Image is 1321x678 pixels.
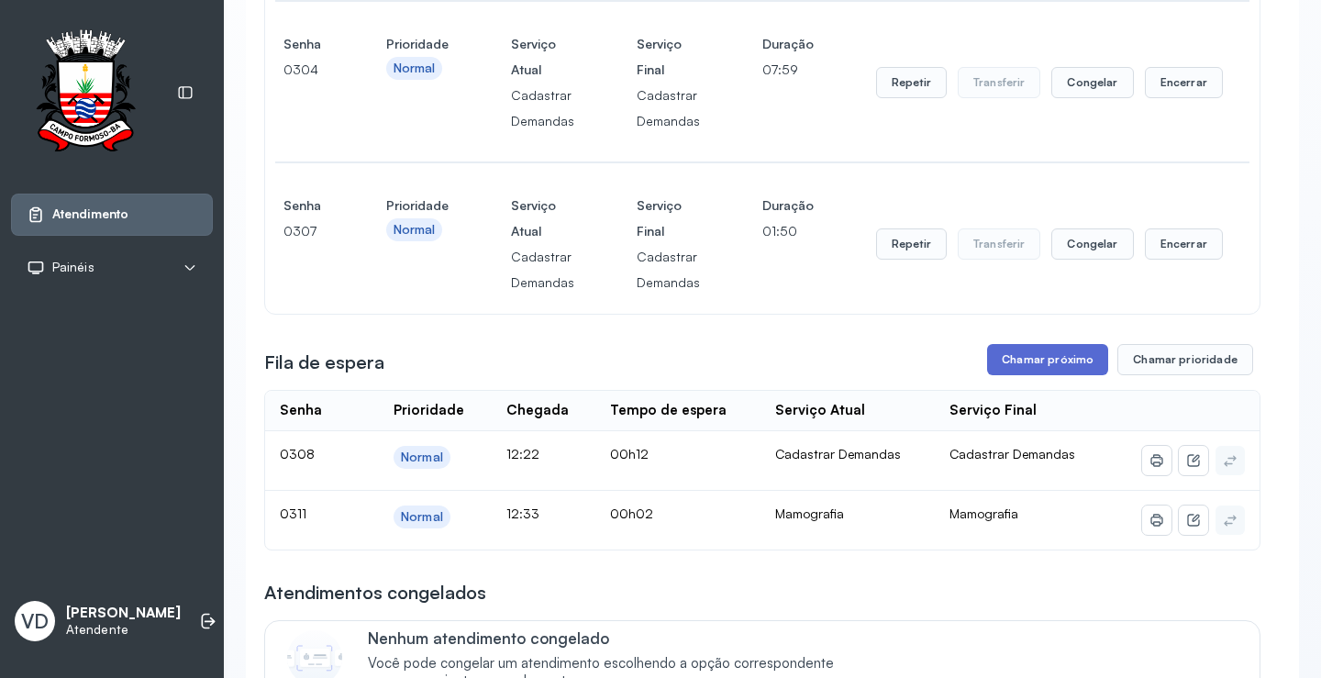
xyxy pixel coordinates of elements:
div: Senha [280,402,322,419]
h4: Senha [283,31,324,57]
h4: Senha [283,193,324,218]
img: Logotipo do estabelecimento [19,29,151,157]
p: 0307 [283,218,324,244]
p: 01:50 [762,218,814,244]
p: Cadastrar Demandas [511,83,574,134]
div: Chegada [506,402,569,419]
h4: Serviço Atual [511,31,574,83]
button: Congelar [1051,67,1133,98]
button: Encerrar [1145,228,1223,260]
span: Painéis [52,260,94,275]
div: Normal [394,222,436,238]
span: 12:33 [506,506,539,521]
span: Mamografia [949,506,1018,521]
p: Cadastrar Demandas [637,244,700,295]
p: 0304 [283,57,324,83]
p: Nenhum atendimento congelado [368,628,853,648]
h4: Serviço Final [637,31,700,83]
h4: Prioridade [386,193,449,218]
div: Tempo de espera [610,402,727,419]
span: 00h02 [610,506,653,521]
a: Atendimento [27,206,197,224]
p: [PERSON_NAME] [66,605,181,622]
h4: Duração [762,193,814,218]
div: Prioridade [394,402,464,419]
div: Serviço Final [949,402,1037,419]
p: Cadastrar Demandas [511,244,574,295]
h4: Serviço Final [637,193,700,244]
span: 0308 [280,446,315,461]
button: Encerrar [1145,67,1223,98]
span: Atendimento [52,206,128,222]
button: Transferir [958,67,1041,98]
button: Congelar [1051,228,1133,260]
h3: Fila de espera [264,350,384,375]
button: Repetir [876,228,947,260]
p: Atendente [66,622,181,638]
div: Serviço Atual [775,402,865,419]
div: Normal [401,450,443,465]
h4: Prioridade [386,31,449,57]
span: 00h12 [610,446,649,461]
h4: Serviço Atual [511,193,574,244]
button: Chamar prioridade [1117,344,1253,375]
p: Cadastrar Demandas [637,83,700,134]
div: Cadastrar Demandas [775,446,921,462]
h4: Duração [762,31,814,57]
span: 0311 [280,506,306,521]
span: Cadastrar Demandas [949,446,1075,461]
div: Normal [401,509,443,525]
button: Chamar próximo [987,344,1108,375]
div: Normal [394,61,436,76]
p: 07:59 [762,57,814,83]
div: Mamografia [775,506,921,522]
button: Transferir [958,228,1041,260]
button: Repetir [876,67,947,98]
h3: Atendimentos congelados [264,580,486,606]
span: 12:22 [506,446,539,461]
